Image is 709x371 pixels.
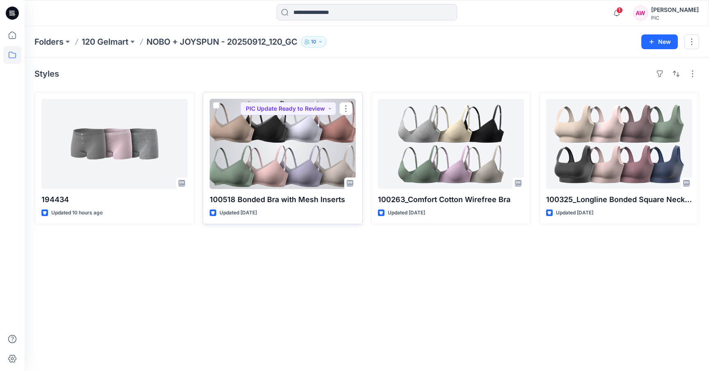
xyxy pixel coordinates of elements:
[616,7,623,14] span: 1
[546,99,692,189] a: 100325_Longline Bonded Square Neck Bra
[146,36,297,48] p: NOBO + JOYSPUN - 20250912_120_GC
[388,209,425,217] p: Updated [DATE]
[378,99,524,189] a: 100263_Comfort Cotton Wirefree Bra
[210,194,356,205] p: 100518 Bonded Bra with Mesh Inserts
[633,6,648,20] div: AW
[651,5,699,15] div: [PERSON_NAME]
[651,15,699,21] div: PIC
[210,99,356,189] a: 100518 Bonded Bra with Mesh Inserts
[51,209,103,217] p: Updated 10 hours ago
[546,194,692,205] p: 100325_Longline Bonded Square Neck Bra
[34,36,64,48] a: Folders
[556,209,593,217] p: Updated [DATE]
[641,34,678,49] button: New
[82,36,128,48] a: 120 Gelmart
[41,194,188,205] p: 194434
[378,194,524,205] p: 100263_Comfort Cotton Wirefree Bra
[311,37,316,46] p: 10
[301,36,327,48] button: 10
[220,209,257,217] p: Updated [DATE]
[41,99,188,189] a: 194434
[34,69,59,79] h4: Styles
